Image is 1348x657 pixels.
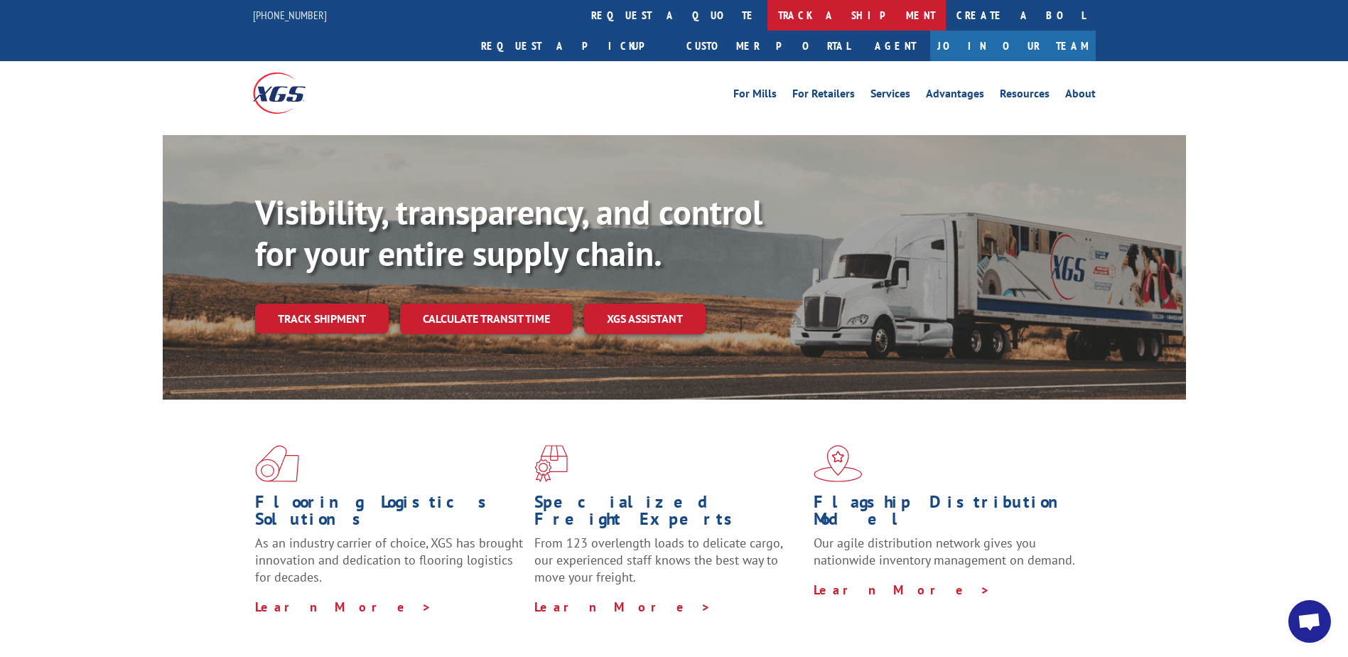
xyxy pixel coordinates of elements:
a: Calculate transit time [400,304,573,334]
span: As an industry carrier of choice, XGS has brought innovation and dedication to flooring logistics... [255,535,523,585]
a: Open chat [1288,600,1331,643]
img: xgs-icon-flagship-distribution-model-red [814,445,863,482]
span: Our agile distribution network gives you nationwide inventory management on demand. [814,535,1075,568]
a: Learn More > [814,582,991,598]
a: For Retailers [792,88,855,104]
a: Resources [1000,88,1050,104]
a: Advantages [926,88,984,104]
img: xgs-icon-focused-on-flooring-red [534,445,568,482]
a: [PHONE_NUMBER] [253,8,327,22]
h1: Flooring Logistics Solutions [255,493,524,535]
a: About [1065,88,1096,104]
a: XGS ASSISTANT [584,304,706,334]
a: For Mills [733,88,777,104]
a: Track shipment [255,304,389,333]
a: Join Our Team [930,31,1096,61]
h1: Flagship Distribution Model [814,493,1082,535]
a: Request a pickup [470,31,676,61]
h1: Specialized Freight Experts [534,493,803,535]
a: Services [870,88,910,104]
a: Customer Portal [676,31,861,61]
a: Agent [861,31,930,61]
a: Learn More > [255,599,432,615]
a: Learn More > [534,599,711,615]
img: xgs-icon-total-supply-chain-intelligence-red [255,445,299,482]
p: From 123 overlength loads to delicate cargo, our experienced staff knows the best way to move you... [534,535,803,598]
b: Visibility, transparency, and control for your entire supply chain. [255,190,762,275]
